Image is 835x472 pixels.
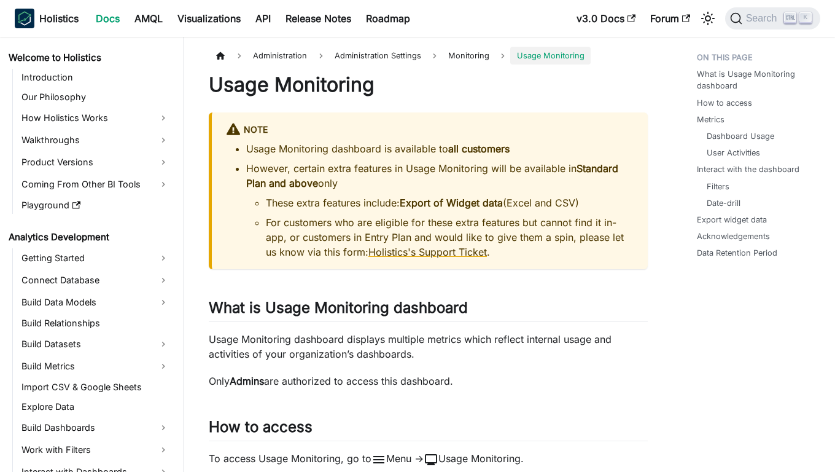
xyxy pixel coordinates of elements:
[697,230,770,242] a: Acknowledgements
[18,270,173,290] a: Connect Database
[18,440,173,460] a: Work with Filters
[15,9,79,28] a: HolisticsHolistics
[424,452,438,467] span: monitor
[209,47,232,65] a: Home page
[18,315,173,332] a: Build Relationships
[18,418,173,438] a: Build Dashboards
[266,195,633,210] li: These extra features include: (Excel and CSV)
[266,215,633,259] li: For customers who are eligible for these extra features but cannot find it in-app, or customers i...
[371,452,386,467] span: menu
[643,9,697,28] a: Forum
[725,7,820,29] button: Search (Ctrl+K)
[209,73,648,97] h1: Usage Monitoring
[697,97,752,109] a: How to access
[248,9,278,28] a: API
[127,9,170,28] a: AMQL
[368,246,487,258] a: Holistics's Support Ticket
[569,9,643,28] a: v3.0 Docs
[209,451,648,467] p: To access Usage Monitoring, go to Menu -> Usage Monitoring.
[209,47,648,65] nav: Breadcrumbs
[18,108,173,128] a: How Holistics Works
[697,247,777,259] a: Data Retention Period
[246,141,633,156] li: Usage Monitoring dashboard is available to
[697,163,799,175] a: Interact with the dashboard
[448,143,510,155] strong: all customers
[799,12,812,23] kbd: K
[18,379,173,396] a: Import CSV & Google Sheets
[18,152,173,172] a: Product Versions
[18,334,173,354] a: Build Datasets
[230,375,264,387] strong: Admins
[18,69,173,86] a: Introduction
[227,122,633,138] div: Note
[5,49,173,66] a: Welcome to Holistics
[18,293,173,312] a: Build Data Models
[246,162,618,189] strong: Standard Plan and above
[5,229,173,246] a: Analytics Development
[698,9,718,28] button: Switch between dark and light mode (currently light mode)
[707,147,760,159] a: User Activities
[247,47,313,65] span: Administration
[359,9,417,28] a: Roadmap
[697,114,724,125] a: Metrics
[442,47,495,65] span: Monitoring
[707,181,729,192] a: Filters
[246,161,633,259] li: However, certain extra features in Usage Monitoring will be available in only
[278,9,359,28] a: Release Notes
[697,68,815,92] a: What is Usage Monitoring dashboard
[209,299,648,322] h2: What is Usage Monitoring dashboard
[18,197,173,214] a: Playground
[209,332,648,361] p: Usage Monitoring dashboard displays multiple metrics which reflect internal usage and activities ...
[18,248,173,268] a: Getting Started
[18,88,173,106] a: Our Philosophy
[209,418,648,441] h2: How to access
[742,13,785,24] span: Search
[18,398,173,415] a: Explore Data
[18,356,173,376] a: Build Metrics
[39,11,79,26] b: Holistics
[18,175,173,194] a: Coming From Other BI Tools
[400,197,503,209] strong: Export of Widget data
[15,9,34,28] img: Holistics
[697,214,767,226] a: Export widget data
[170,9,248,28] a: Visualizations
[18,130,173,150] a: Walkthroughs
[209,374,648,388] p: Only are authorized to access this dashboard.
[707,130,774,142] a: Dashboard Usage
[707,197,740,209] a: Date-drill
[328,47,427,65] span: Administration Settings
[510,47,590,65] span: Usage Monitoring
[88,9,127,28] a: Docs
